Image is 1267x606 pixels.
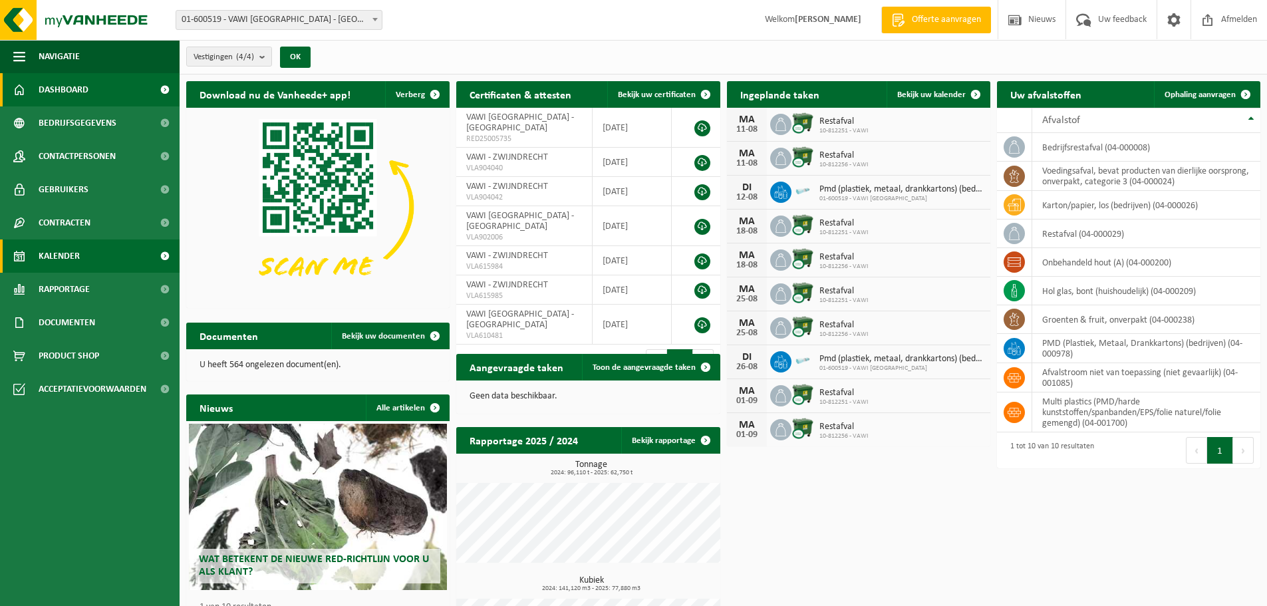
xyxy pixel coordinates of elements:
span: VAWI - ZWIJNDRECHT [466,152,548,162]
td: multi plastics (PMD/harde kunststoffen/spanbanden/EPS/folie naturel/folie gemengd) (04-001700) [1032,392,1260,432]
div: MA [734,284,760,295]
img: WB-1100-CU [791,417,814,440]
a: Bekijk uw certificaten [607,81,719,108]
td: PMD (Plastiek, Metaal, Drankkartons) (bedrijven) (04-000978) [1032,334,1260,363]
span: RED25005735 [466,134,582,144]
count: (4/4) [236,53,254,61]
span: Bekijk uw certificaten [618,90,696,99]
p: Geen data beschikbaar. [470,392,706,401]
span: Contactpersonen [39,140,116,173]
div: DI [734,182,760,193]
span: 01-600519 - VAWI NV - ANTWERPEN [176,11,382,29]
span: VLA610481 [466,331,582,341]
span: Verberg [396,90,425,99]
h3: Tonnage [463,460,720,476]
h2: Documenten [186,323,271,349]
div: 01-09 [734,396,760,406]
h2: Aangevraagde taken [456,354,577,380]
span: Acceptatievoorwaarden [39,373,146,406]
div: MA [734,318,760,329]
img: WB-1100-CU [791,315,814,338]
a: Bekijk rapportage [621,427,719,454]
span: VLA615984 [466,261,582,272]
span: Vestigingen [194,47,254,67]
button: Previous [1186,437,1207,464]
span: Bedrijfsgegevens [39,106,116,140]
span: VAWI - ZWIJNDRECHT [466,182,548,192]
h2: Certificaten & attesten [456,81,585,107]
td: [DATE] [593,206,672,246]
h3: Kubiek [463,576,720,592]
span: VLA615985 [466,291,582,301]
span: Navigatie [39,40,80,73]
span: Gebruikers [39,173,88,206]
span: 10-812251 - VAWI [819,297,869,305]
span: Offerte aanvragen [909,13,984,27]
img: LP-SK-00060-HPE-11 [791,349,814,372]
img: WB-1100-CU [791,383,814,406]
span: VLA902006 [466,232,582,243]
span: VAWI [GEOGRAPHIC_DATA] - [GEOGRAPHIC_DATA] [466,309,574,330]
button: Vestigingen(4/4) [186,47,272,67]
span: Dashboard [39,73,88,106]
span: Restafval [819,252,869,263]
span: 10-812256 - VAWI [819,331,869,339]
span: Restafval [819,218,869,229]
div: MA [734,114,760,125]
span: VAWI - ZWIJNDRECHT [466,280,548,290]
div: 11-08 [734,125,760,134]
a: Bekijk uw documenten [331,323,448,349]
td: groenten & fruit, onverpakt (04-000238) [1032,305,1260,334]
td: afvalstroom niet van toepassing (niet gevaarlijk) (04-001085) [1032,363,1260,392]
h2: Rapportage 2025 / 2024 [456,427,591,453]
span: Restafval [819,422,869,432]
h2: Ingeplande taken [727,81,833,107]
img: WB-1100-CU [791,112,814,134]
h2: Nieuws [186,394,246,420]
span: 10-812256 - VAWI [819,432,869,440]
span: Bekijk uw documenten [342,332,425,341]
span: Pmd (plastiek, metaal, drankkartons) (bedrijven) [819,354,984,365]
span: Toon de aangevraagde taken [593,363,696,372]
img: WB-1100-CU [791,247,814,270]
div: MA [734,148,760,159]
div: MA [734,216,760,227]
div: 01-09 [734,430,760,440]
span: VLA904042 [466,192,582,203]
span: 01-600519 - VAWI NV - ANTWERPEN [176,10,382,30]
img: LP-SK-00060-HPE-11 [791,180,814,202]
td: hol glas, bont (huishoudelijk) (04-000209) [1032,277,1260,305]
span: Restafval [819,320,869,331]
span: Bekijk uw kalender [897,90,966,99]
td: bedrijfsrestafval (04-000008) [1032,133,1260,162]
td: [DATE] [593,246,672,275]
span: Rapportage [39,273,90,306]
span: 10-812256 - VAWI [819,263,869,271]
div: 18-08 [734,261,760,270]
span: Ophaling aanvragen [1165,90,1236,99]
p: U heeft 564 ongelezen document(en). [200,361,436,370]
strong: [PERSON_NAME] [795,15,861,25]
span: 01-600519 - VAWI [GEOGRAPHIC_DATA] [819,365,984,373]
td: restafval (04-000029) [1032,220,1260,248]
button: OK [280,47,311,68]
span: 2024: 96,110 t - 2025: 62,750 t [463,470,720,476]
img: WB-1100-CU [791,146,814,168]
div: DI [734,352,760,363]
span: VLA904040 [466,163,582,174]
button: 1 [1207,437,1233,464]
img: Download de VHEPlus App [186,108,450,305]
td: karton/papier, los (bedrijven) (04-000026) [1032,191,1260,220]
span: Restafval [819,116,869,127]
span: Kalender [39,239,80,273]
td: [DATE] [593,148,672,177]
span: Product Shop [39,339,99,373]
h2: Download nu de Vanheede+ app! [186,81,364,107]
td: voedingsafval, bevat producten van dierlijke oorsprong, onverpakt, categorie 3 (04-000024) [1032,162,1260,191]
span: Contracten [39,206,90,239]
span: 10-812251 - VAWI [819,127,869,135]
span: Restafval [819,286,869,297]
a: Toon de aangevraagde taken [582,354,719,380]
span: Afvalstof [1042,115,1080,126]
a: Offerte aanvragen [881,7,991,33]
